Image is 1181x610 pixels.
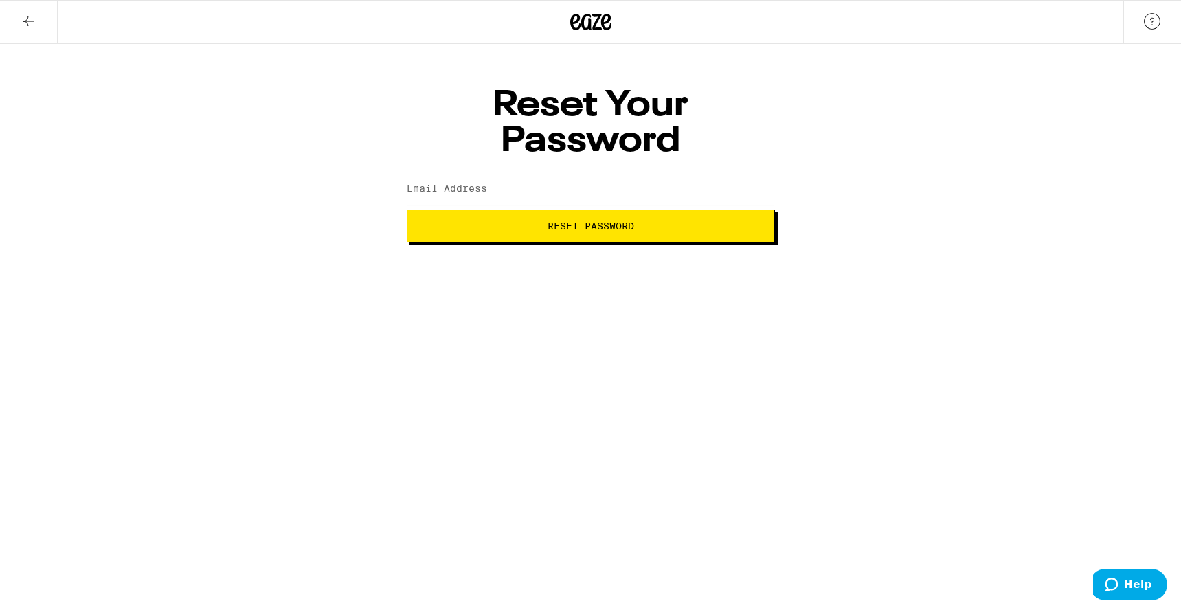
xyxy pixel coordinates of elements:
input: Email Address [407,174,775,205]
iframe: Opens a widget where you can find more information [1093,569,1167,603]
h1: Reset Your Password [407,88,775,159]
label: Email Address [407,183,487,194]
button: Reset Password [407,210,775,242]
span: Reset Password [548,221,634,231]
